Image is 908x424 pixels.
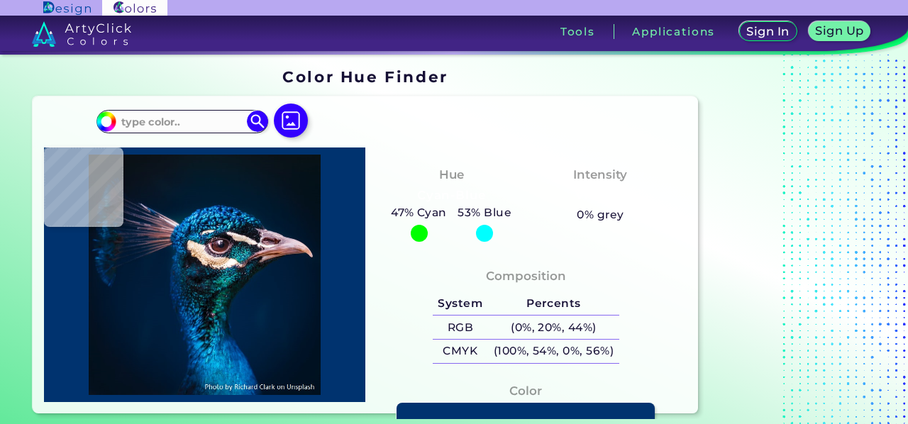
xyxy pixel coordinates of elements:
h4: Composition [486,266,566,286]
img: icon picture [274,104,308,138]
h4: Color [509,381,542,401]
h3: Cyan-Blue [411,187,491,204]
h5: RGB [433,316,488,339]
h3: Vibrant [570,187,631,204]
img: icon search [247,111,268,132]
h5: 53% Blue [453,203,517,222]
img: logo_artyclick_colors_white.svg [32,21,132,47]
h5: 47% Cyan [385,203,452,222]
h5: Percents [488,292,619,316]
h5: 0% grey [577,206,624,224]
h5: Sign In [748,26,787,37]
h3: Applications [632,26,715,37]
img: img_pavlin.jpg [51,155,358,395]
h5: (0%, 20%, 44%) [488,316,619,339]
a: Sign In [742,23,794,40]
a: Sign Up [812,23,868,40]
input: type color.. [116,112,248,131]
h4: Hue [439,164,464,185]
h5: (100%, 54%, 0%, 56%) [488,340,619,363]
h5: Sign Up [818,26,862,36]
h5: System [433,292,488,316]
img: ArtyClick Design logo [43,1,91,15]
h5: CMYK [433,340,488,363]
h3: Tools [560,26,595,37]
h1: Color Hue Finder [282,66,448,87]
h4: Intensity [573,164,627,185]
